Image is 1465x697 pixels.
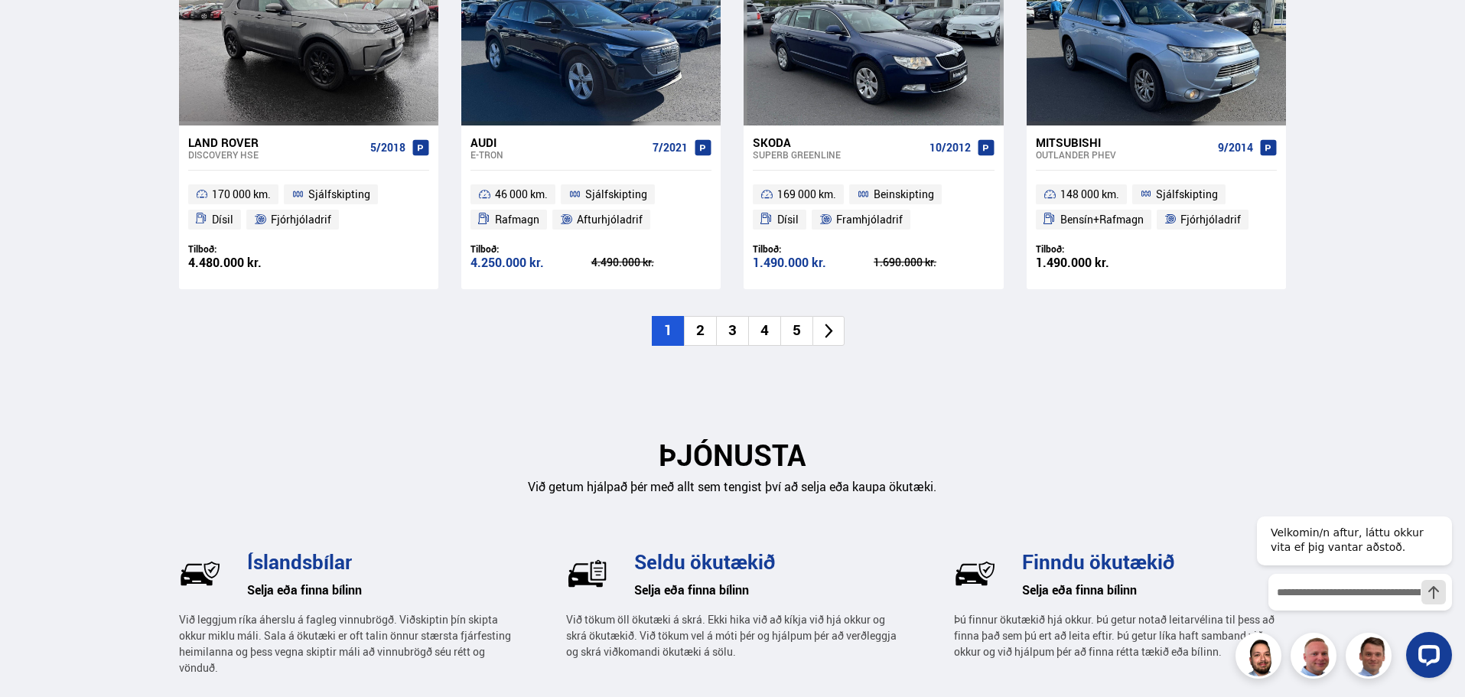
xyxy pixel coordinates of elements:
li: 1 [652,316,684,346]
span: 7/2021 [653,142,688,154]
p: Við tökum öll ökutæki á skrá. Ekki hika við að kíkja við hjá okkur og skrá ökutækið. Við tökum ve... [566,611,898,660]
div: 4.250.000 kr. [470,256,591,269]
div: Tilboð: [1036,243,1157,255]
div: e-tron [470,149,646,160]
span: Fjórhjóladrif [271,210,331,229]
h3: Seldu ökutækið [634,550,898,573]
div: Mitsubishi [1036,135,1212,149]
img: nhp88E3Fdnt1Opn2.png [1238,635,1284,681]
div: Land Rover [188,135,364,149]
span: Fjórhjóladrif [1180,210,1241,229]
div: 1.690.000 kr. [874,257,995,268]
span: Sjálfskipting [308,185,370,204]
a: Mitsubishi Outlander PHEV 9/2014 148 000 km. Sjálfskipting Bensín+Rafmagn Fjórhjóladrif Tilboð: 1... [1027,125,1286,289]
li: 5 [780,316,812,346]
span: Afturhjóladrif [577,210,643,229]
span: Beinskipting [874,185,934,204]
span: 5/2018 [370,142,405,154]
img: U-P77hVsr2UxK2Mi.svg [566,552,608,594]
p: Við getum hjálpað þér með allt sem tengist því að selja eða kaupa ökutæki. [179,478,1287,496]
span: 10/2012 [929,142,971,154]
span: Framhjóladrif [836,210,903,229]
span: Sjálfskipting [585,185,647,204]
img: wj-tEQaV63q7uWzm.svg [179,552,221,594]
div: Discovery HSE [188,149,364,160]
div: Tilboð: [188,243,309,255]
h6: Selja eða finna bílinn [1022,578,1286,601]
span: Rafmagn [495,210,539,229]
div: Tilboð: [753,243,874,255]
div: Outlander PHEV [1036,149,1212,160]
span: Bensín+Rafmagn [1060,210,1144,229]
div: 1.490.000 kr. [753,256,874,269]
div: 4.480.000 kr. [188,256,309,269]
span: 170 000 km. [212,185,271,204]
h3: Íslandsbílar [247,550,511,573]
span: 148 000 km. [1060,185,1119,204]
iframe: LiveChat chat widget [1245,488,1458,690]
img: BkM1h9GEeccOPUq4.svg [954,552,996,594]
a: Audi e-tron 7/2021 46 000 km. Sjálfskipting Rafmagn Afturhjóladrif Tilboð: 4.250.000 kr. 4.490.00... [461,125,721,289]
div: 4.490.000 kr. [591,257,712,268]
span: Sjálfskipting [1156,185,1218,204]
div: Audi [470,135,646,149]
h2: ÞJÓNUSTA [179,438,1287,472]
p: Við leggjum ríka áherslu á fagleg vinnubrögð. Viðskiptin þín skipta okkur miklu máli. Sala á ökut... [179,611,511,676]
div: Tilboð: [470,243,591,255]
div: 1.490.000 kr. [1036,256,1157,269]
h6: Selja eða finna bílinn [247,578,511,601]
li: 2 [684,316,716,346]
span: Dísil [212,210,233,229]
li: 3 [716,316,748,346]
a: Land Rover Discovery HSE 5/2018 170 000 km. Sjálfskipting Dísil Fjórhjóladrif Tilboð: 4.480.000 kr. [179,125,438,289]
span: 169 000 km. [777,185,836,204]
a: Skoda Superb GREENLINE 10/2012 169 000 km. Beinskipting Dísil Framhjóladrif Tilboð: 1.490.000 kr.... [744,125,1003,289]
li: 4 [748,316,780,346]
p: Þú finnur ökutækið hjá okkur. Þú getur notað leitarvélina til þess að finna það sem þú ert að lei... [954,611,1286,660]
h6: Selja eða finna bílinn [634,578,898,601]
div: Superb GREENLINE [753,149,923,160]
span: 9/2014 [1218,142,1253,154]
span: 46 000 km. [495,185,548,204]
span: Dísil [777,210,799,229]
h3: Finndu ökutækið [1022,550,1286,573]
div: Skoda [753,135,923,149]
